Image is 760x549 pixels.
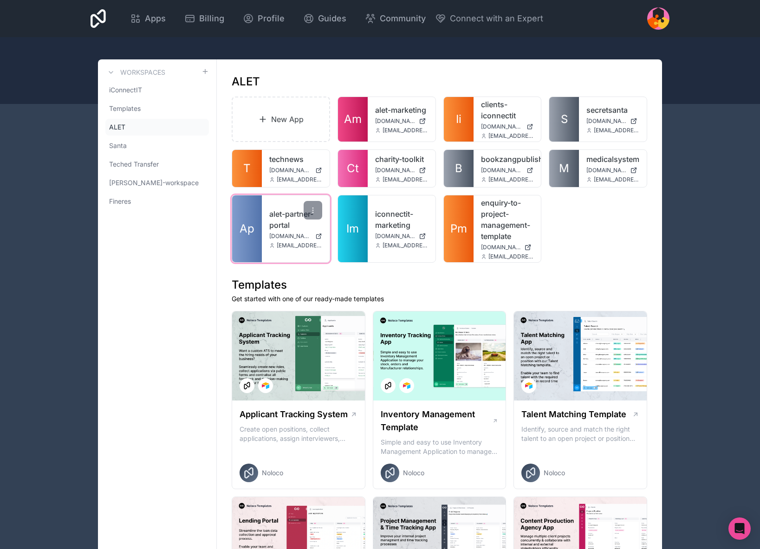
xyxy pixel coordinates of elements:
span: Connect with an Expert [450,12,543,25]
span: [EMAIL_ADDRESS][DOMAIN_NAME] [383,176,428,183]
span: [EMAIL_ADDRESS][DOMAIN_NAME] [594,176,639,183]
a: Workspaces [105,67,165,78]
span: [DOMAIN_NAME] [481,123,523,130]
span: Guides [318,12,346,25]
a: Teched Transfer [105,156,209,173]
span: [EMAIL_ADDRESS][DOMAIN_NAME] [383,127,428,134]
span: [EMAIL_ADDRESS][DOMAIN_NAME] [277,176,322,183]
span: Ct [347,161,359,176]
a: Pm [444,195,474,262]
a: [DOMAIN_NAME] [269,167,322,174]
a: Am [338,97,368,142]
a: medicalsystem [586,154,639,165]
a: [DOMAIN_NAME] [375,117,428,125]
a: T [232,150,262,187]
span: [EMAIL_ADDRESS][DOMAIN_NAME] [383,242,428,249]
a: [DOMAIN_NAME] [586,167,639,174]
span: Pm [450,221,467,236]
span: Noloco [403,468,424,478]
p: Create open positions, collect applications, assign interviewers, centralise candidate feedback a... [240,425,357,443]
img: Airtable Logo [525,382,533,389]
span: Fineres [109,197,131,206]
span: Ii [456,112,461,127]
img: Airtable Logo [262,382,269,389]
a: iConnectIT [105,82,209,98]
span: [DOMAIN_NAME] [481,167,523,174]
span: Templates [109,104,141,113]
a: alet-marketing [375,104,428,116]
span: Community [380,12,426,25]
a: alet-partner-portal [269,208,322,231]
span: B [455,161,462,176]
a: Templates [105,100,209,117]
a: Ap [232,195,262,262]
a: [DOMAIN_NAME] [586,117,639,125]
a: New App [232,97,330,142]
a: M [549,150,579,187]
span: T [243,161,251,176]
a: [DOMAIN_NAME] [481,244,534,251]
a: Guides [296,8,354,29]
h1: ALET [232,74,260,89]
a: Im [338,195,368,262]
span: [PERSON_NAME]-workspace [109,178,199,187]
span: [EMAIL_ADDRESS][DOMAIN_NAME] [277,242,322,249]
a: S [549,97,579,142]
span: [EMAIL_ADDRESS][DOMAIN_NAME] [594,127,639,134]
span: [DOMAIN_NAME] [375,167,415,174]
span: M [559,161,569,176]
a: [PERSON_NAME]-workspace [105,174,209,191]
h3: Workspaces [120,68,165,77]
span: Apps [145,12,166,25]
a: iconnectit-marketing [375,208,428,231]
span: ALET [109,123,125,132]
span: Im [346,221,359,236]
span: [DOMAIN_NAME] [586,117,626,125]
span: [EMAIL_ADDRESS][DOMAIN_NAME] [488,132,534,140]
button: Connect with an Expert [435,12,543,25]
a: Ii [444,97,474,142]
a: technews [269,154,322,165]
span: [DOMAIN_NAME] [481,244,521,251]
span: Ap [240,221,254,236]
span: Billing [199,12,224,25]
a: Ct [338,150,368,187]
a: B [444,150,474,187]
p: Simple and easy to use Inventory Management Application to manage your stock, orders and Manufact... [381,438,499,456]
a: Billing [177,8,232,29]
a: ALET [105,119,209,136]
a: Profile [235,8,292,29]
span: Am [344,112,362,127]
a: clients-iconnectit [481,99,534,121]
a: enquiry-to-project-management-template [481,197,534,242]
a: Apps [123,8,173,29]
span: [DOMAIN_NAME] [269,233,312,240]
span: [DOMAIN_NAME] [269,167,312,174]
span: [EMAIL_ADDRESS][DOMAIN_NAME] [488,176,534,183]
h1: Inventory Management Template [381,408,492,434]
span: iConnectIT [109,85,142,95]
a: [DOMAIN_NAME] [481,123,534,130]
span: [EMAIL_ADDRESS][DOMAIN_NAME] [488,253,534,260]
div: Open Intercom Messenger [728,517,751,540]
a: [DOMAIN_NAME] [375,167,428,174]
span: [DOMAIN_NAME] [375,233,415,240]
img: Airtable Logo [403,382,410,389]
a: secretsanta [586,104,639,116]
a: Community [357,8,433,29]
a: [DOMAIN_NAME] [375,233,428,240]
span: Santa [109,141,127,150]
span: Noloco [262,468,283,478]
span: Teched Transfer [109,160,159,169]
p: Identify, source and match the right talent to an open project or position with our Talent Matchi... [521,425,639,443]
span: [DOMAIN_NAME] [375,117,415,125]
span: Profile [258,12,285,25]
a: charity-toolkit [375,154,428,165]
a: Fineres [105,193,209,210]
a: [DOMAIN_NAME] [269,233,322,240]
p: Get started with one of our ready-made templates [232,294,647,304]
span: [DOMAIN_NAME] [586,167,626,174]
h1: Applicant Tracking System [240,408,348,421]
h1: Templates [232,278,647,292]
a: bookzangpublishing [481,154,534,165]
